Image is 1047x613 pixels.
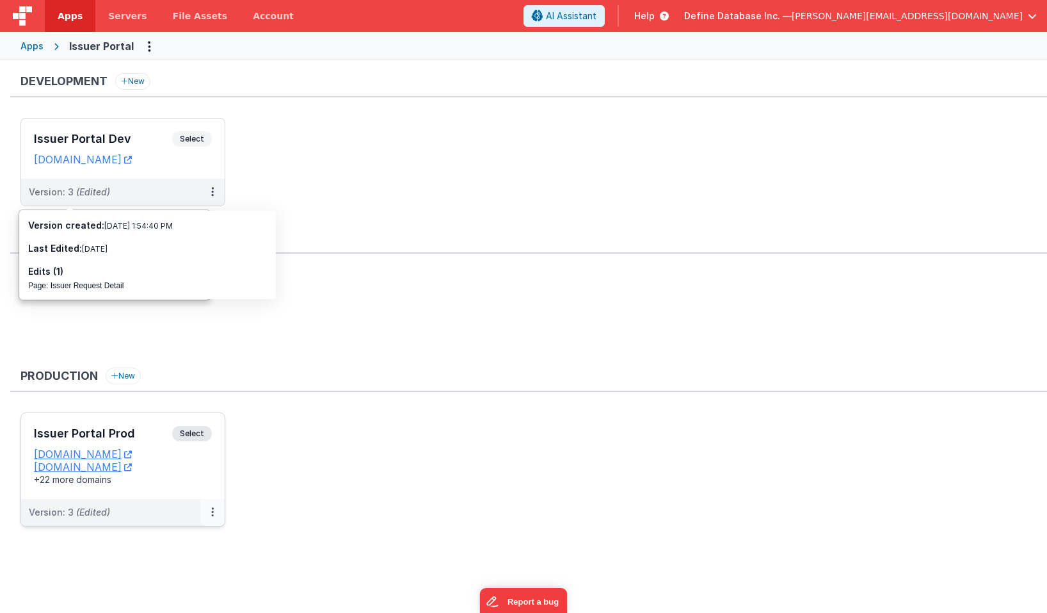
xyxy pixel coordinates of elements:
div: Apps [20,40,44,53]
div: Version: 3 [29,186,110,199]
span: Apps [58,10,83,22]
span: Select [172,426,212,441]
span: Select [172,131,212,147]
button: Options [139,36,159,56]
button: New [115,73,150,90]
span: (Edited) [76,186,110,197]
h3: Last Edited: [28,242,268,255]
span: File Assets [173,10,228,22]
button: New [106,368,141,384]
div: +22 more domains [34,473,212,486]
h3: Development [20,75,108,88]
button: Define Database Inc. — [PERSON_NAME][EMAIL_ADDRESS][DOMAIN_NAME] [684,10,1037,22]
span: (Edited) [76,507,110,518]
h3: Version created: [28,219,268,232]
h3: Issuer Portal Prod [34,427,172,440]
h3: Edits (1) [28,265,268,278]
span: [DATE] [82,244,108,254]
a: [DOMAIN_NAME] [34,153,132,166]
h3: Production [20,370,98,382]
div: Page: Issuer Request Detail [28,281,268,291]
span: [PERSON_NAME][EMAIL_ADDRESS][DOMAIN_NAME] [792,10,1023,22]
button: AI Assistant [523,5,605,27]
span: AI Assistant [546,10,596,22]
span: [DATE] 1:54:40 PM [104,221,173,231]
a: [DOMAIN_NAME] [34,448,132,461]
a: [DOMAIN_NAME] [34,461,132,473]
div: Version: 3 [29,506,110,519]
span: Servers [108,10,147,22]
div: Issuer Portal [69,38,134,54]
span: Define Database Inc. — [684,10,792,22]
span: Help [634,10,655,22]
h3: Issuer Portal Dev [34,133,172,145]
